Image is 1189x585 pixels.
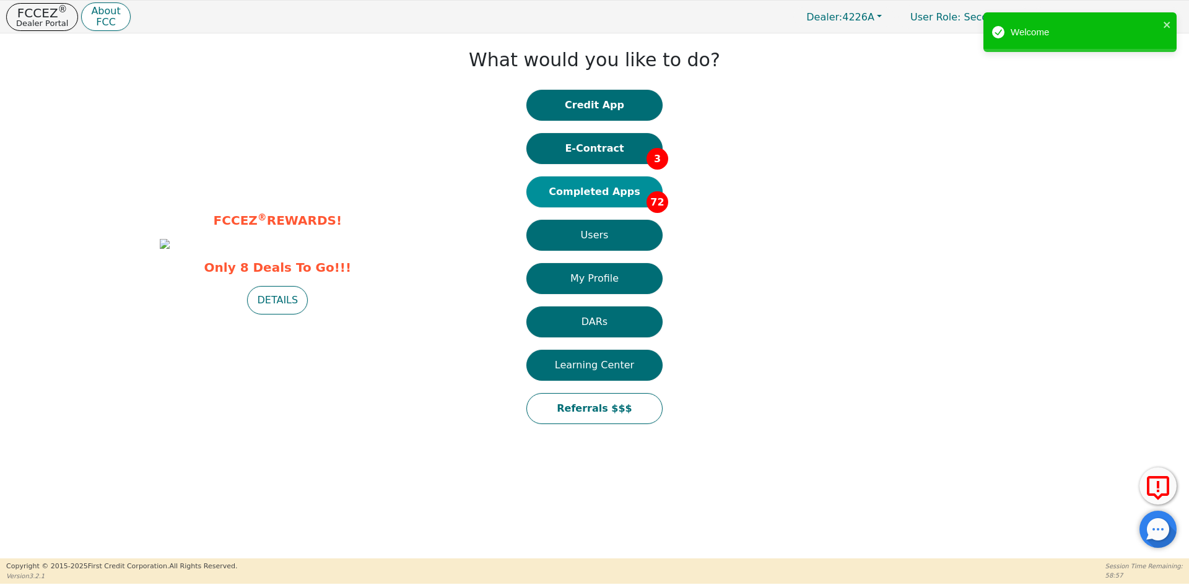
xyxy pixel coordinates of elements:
button: My Profile [526,263,663,294]
p: Version 3.2.1 [6,571,237,581]
div: Welcome [1011,25,1159,40]
span: 3 [647,148,668,170]
img: 5af24c04-0913-41f4-9390-1e9ea61a779a [160,239,170,249]
button: Dealer:4226A [793,7,895,27]
button: AboutFCC [81,2,130,32]
sup: ® [58,4,68,15]
a: User Role: Secondary [898,5,1029,29]
p: FCC [91,17,120,27]
p: Dealer Portal [16,19,68,27]
button: DETAILS [247,286,308,314]
p: Session Time Remaining: [1105,561,1183,571]
button: Report Error to FCC [1139,467,1177,505]
button: Credit App [526,90,663,121]
button: Completed Apps72 [526,176,663,207]
span: All Rights Reserved. [169,562,237,570]
span: Dealer: [806,11,842,23]
p: Copyright © 2015- 2025 First Credit Corporation. [6,561,237,572]
p: About [91,6,120,16]
button: Referrals $$$ [526,393,663,424]
button: close [1163,17,1172,32]
h1: What would you like to do? [469,49,720,71]
button: Learning Center [526,350,663,381]
p: FCCEZ [16,7,68,19]
button: FCCEZ®Dealer Portal [6,3,78,31]
p: FCCEZ REWARDS! [160,211,395,230]
sup: ® [258,212,267,223]
button: DARs [526,306,663,337]
p: 58:57 [1105,571,1183,580]
button: 4226A:[PERSON_NAME] [1032,7,1183,27]
button: Users [526,220,663,251]
p: Secondary [898,5,1029,29]
span: User Role : [910,11,960,23]
span: 72 [647,191,668,213]
span: 4226A [806,11,874,23]
button: E-Contract3 [526,133,663,164]
span: Only 8 Deals To Go!!! [160,258,395,277]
